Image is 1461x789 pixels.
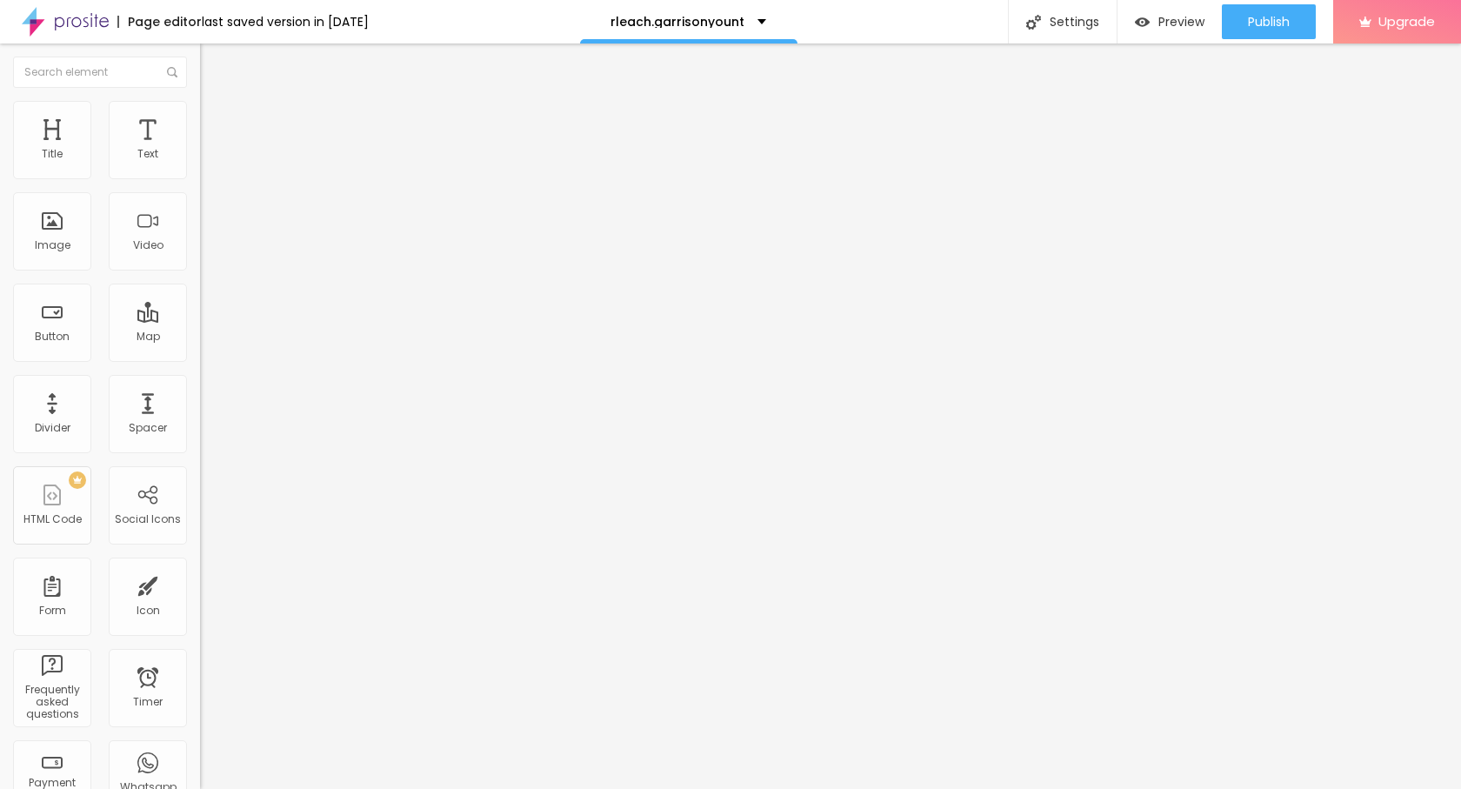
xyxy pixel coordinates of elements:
[137,605,160,617] div: Icon
[35,422,70,434] div: Divider
[133,696,163,708] div: Timer
[1026,15,1041,30] img: Icone
[137,148,158,160] div: Text
[35,239,70,251] div: Image
[137,331,160,343] div: Map
[133,239,163,251] div: Video
[23,513,82,525] div: HTML Code
[1222,4,1316,39] button: Publish
[200,43,1461,789] iframe: Editor
[13,57,187,88] input: Search element
[1158,15,1204,29] span: Preview
[1248,15,1290,29] span: Publish
[17,684,86,721] div: Frequently asked questions
[167,67,177,77] img: Icone
[1378,14,1435,29] span: Upgrade
[117,16,202,28] div: Page editor
[1117,4,1222,39] button: Preview
[610,16,744,28] p: rleach.garrisonyount
[202,16,369,28] div: last saved version in [DATE]
[1135,15,1150,30] img: view-1.svg
[129,422,167,434] div: Spacer
[42,148,63,160] div: Title
[35,331,70,343] div: Button
[115,513,181,525] div: Social Icons
[39,605,66,617] div: Form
